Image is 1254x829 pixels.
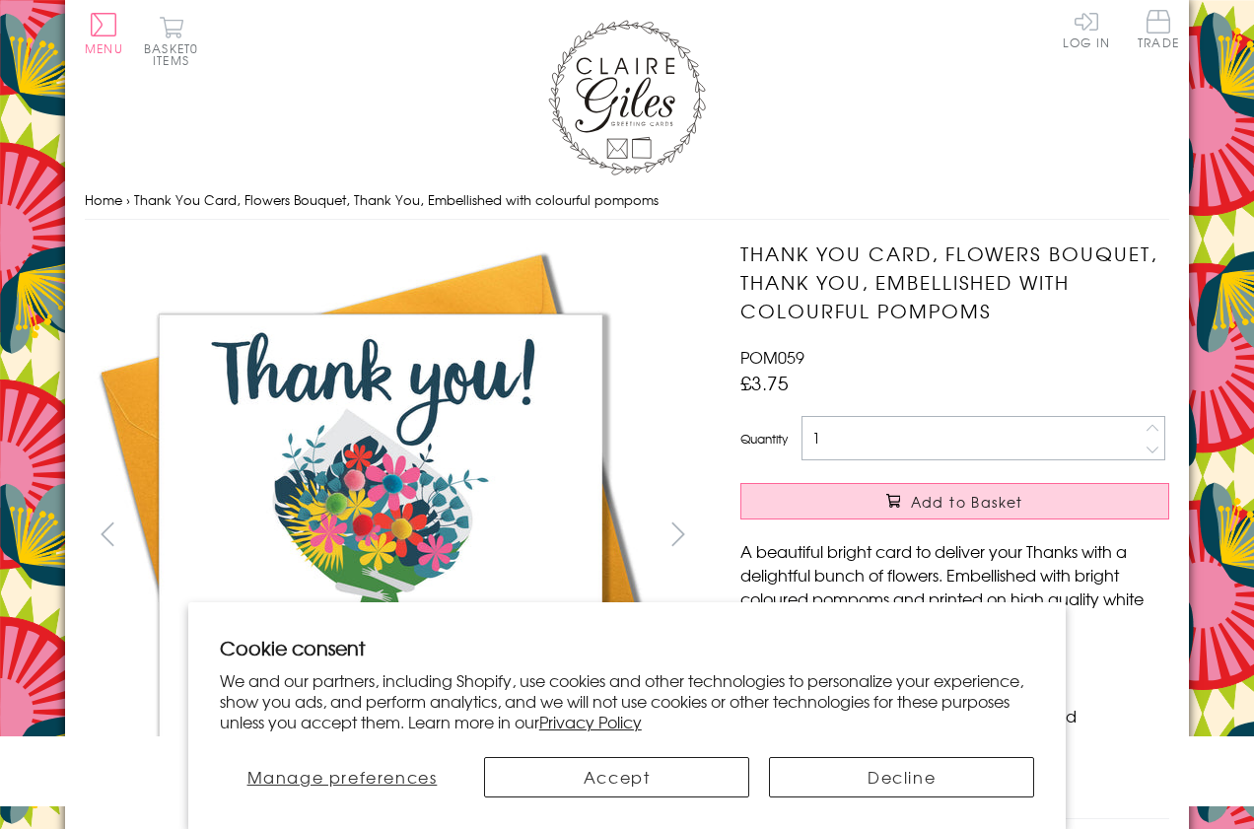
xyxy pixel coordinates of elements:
span: Menu [85,39,123,57]
span: Thank You Card, Flowers Bouquet, Thank You, Embellished with colourful pompoms [134,190,659,209]
span: £3.75 [740,369,789,396]
span: POM059 [740,345,804,369]
img: Claire Giles Greetings Cards [548,20,706,175]
h2: Cookie consent [220,634,1034,661]
a: Log In [1063,10,1110,48]
a: Home [85,190,122,209]
span: › [126,190,130,209]
h1: Thank You Card, Flowers Bouquet, Thank You, Embellished with colourful pompoms [740,240,1169,324]
span: Add to Basket [911,492,1023,512]
button: Add to Basket [740,483,1169,519]
nav: breadcrumbs [85,180,1169,221]
span: Trade [1138,10,1179,48]
label: Quantity [740,430,788,448]
p: A beautiful bright card to deliver your Thanks with a delightful bunch of flowers. Embellished wi... [740,539,1169,634]
button: next [657,512,701,556]
span: Manage preferences [247,765,438,789]
button: prev [85,512,129,556]
button: Accept [484,757,749,797]
button: Decline [769,757,1034,797]
span: 0 items [153,39,198,69]
button: Manage preferences [220,757,464,797]
button: Menu [85,13,123,54]
a: Trade [1138,10,1179,52]
p: We and our partners, including Shopify, use cookies and other technologies to personalize your ex... [220,670,1034,731]
button: Basket0 items [144,16,198,66]
a: Privacy Policy [539,710,642,733]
